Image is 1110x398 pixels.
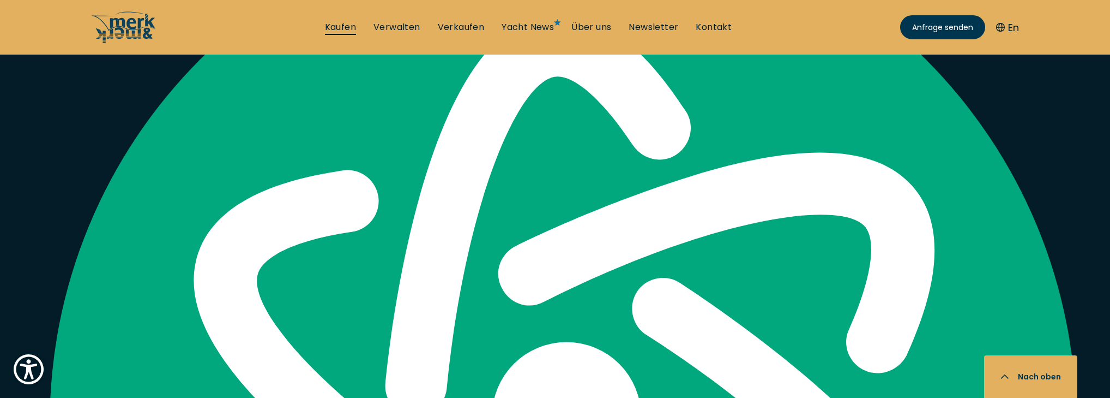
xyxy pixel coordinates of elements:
[11,352,46,387] button: Show Accessibility Preferences
[900,15,985,39] a: Anfrage senden
[373,21,420,33] a: Verwalten
[912,22,973,33] span: Anfrage senden
[325,21,356,33] a: Kaufen
[438,21,485,33] a: Verkaufen
[996,20,1019,35] button: En
[629,21,678,33] a: Newsletter
[571,21,611,33] a: Über uns
[696,21,732,33] a: Kontakt
[502,21,554,33] a: Yacht News
[984,355,1077,398] button: Nach oben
